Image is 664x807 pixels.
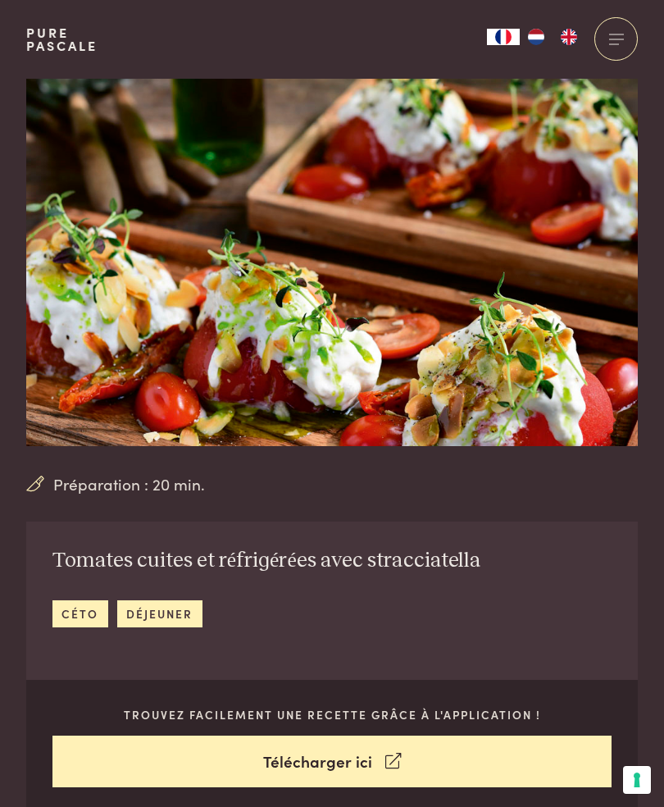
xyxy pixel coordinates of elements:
[520,29,585,45] ul: Language list
[52,548,481,574] h2: Tomates cuites et réfrigérées avec stracciatella
[117,600,202,627] a: déjeuner
[623,766,651,794] button: Vos préférences en matière de consentement pour les technologies de suivi
[487,29,520,45] a: FR
[26,79,638,446] img: Tomates cuites et réfrigérées avec stracciatella
[52,736,612,787] a: Télécharger ici
[52,706,612,723] p: Trouvez facilement une recette grâce à l'application !
[520,29,553,45] a: NL
[53,472,205,496] span: Préparation : 20 min.
[26,26,98,52] a: PurePascale
[52,600,108,627] a: céto
[553,29,585,45] a: EN
[487,29,520,45] div: Language
[487,29,585,45] aside: Language selected: Français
